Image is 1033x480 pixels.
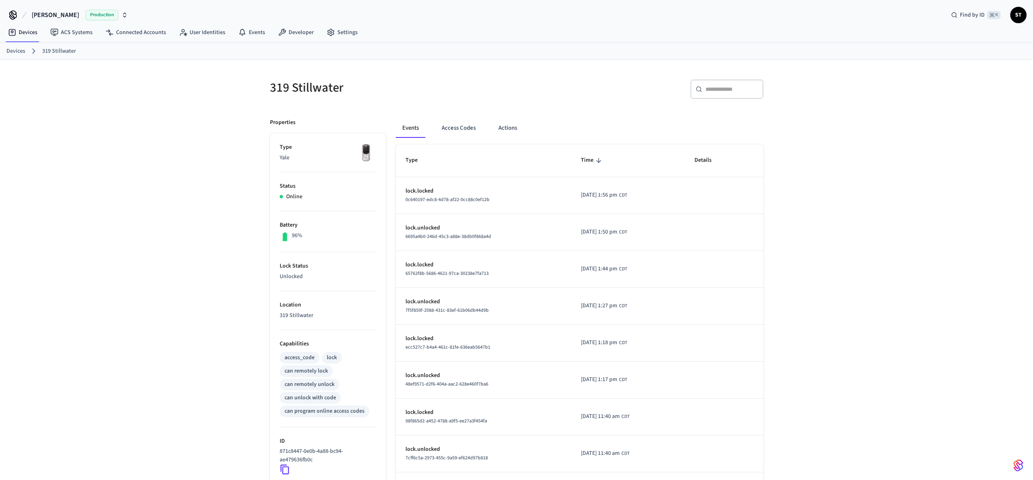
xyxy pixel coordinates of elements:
[960,11,985,19] span: Find by ID
[405,371,561,380] p: lock.unlocked
[619,302,627,310] span: CDT
[286,193,302,201] p: Online
[581,302,627,310] div: America/Chicago
[581,191,617,199] span: [DATE] 1:56 pm
[405,334,561,343] p: lock.locked
[492,118,524,138] button: Actions
[405,307,489,314] span: 7f5f859f-2088-431c-83ef-61b06db44d9b
[435,118,482,138] button: Access Codes
[581,449,620,458] span: [DATE] 11:40 am
[581,375,617,384] span: [DATE] 1:17 pm
[581,412,620,421] span: [DATE] 11:40 am
[44,25,99,40] a: ACS Systems
[987,11,1001,19] span: ⌘ K
[232,25,272,40] a: Events
[405,261,561,269] p: lock.locked
[280,262,376,270] p: Lock Status
[405,454,488,461] span: 7cff6c5a-2973-455c-9a59-ef624d97b818
[405,298,561,306] p: lock.unlocked
[581,339,627,347] div: America/Chicago
[581,449,630,458] div: America/Chicago
[396,118,763,138] div: ant example
[285,407,364,416] div: can program online access codes
[945,8,1007,22] div: Find by ID⌘ K
[405,233,491,240] span: 6695a4b0-246d-45c3-a88e-38db0f868a4d
[619,376,627,384] span: CDT
[581,339,617,347] span: [DATE] 1:18 pm
[619,266,627,273] span: CDT
[405,418,487,424] span: 98f865d2-a452-4788-a9f5-ee27a3f454fa
[86,10,118,20] span: Production
[280,311,376,320] p: 319 Stillwater
[405,224,561,232] p: lock.unlocked
[405,381,488,388] span: 48ef9571-d2f6-404a-aac2-628e460f7ba6
[270,118,295,127] p: Properties
[405,270,489,277] span: 65762f8b-5686-4621-97ca-30238e7fa713
[280,437,376,446] p: ID
[581,265,627,273] div: America/Chicago
[327,354,337,362] div: lock
[173,25,232,40] a: User Identities
[581,265,617,273] span: [DATE] 1:44 pm
[621,450,630,457] span: CDT
[285,354,315,362] div: access_code
[405,408,561,417] p: lock.locked
[1011,8,1026,22] span: ST
[280,143,376,152] p: Type
[1014,459,1023,472] img: SeamLogoGradient.69752ec5.svg
[285,394,336,402] div: can unlock with code
[99,25,173,40] a: Connected Accounts
[272,25,320,40] a: Developer
[581,191,627,199] div: America/Chicago
[581,228,617,236] span: [DATE] 1:50 pm
[32,10,79,20] span: [PERSON_NAME]
[396,118,425,138] button: Events
[270,79,512,96] h5: 319 Stillwater
[619,339,627,347] span: CDT
[405,196,490,203] span: 0c640197-edc8-4d78-af22-0cc88c0ef12b
[581,375,627,384] div: America/Chicago
[405,344,490,351] span: ecc527c7-b4a4-461c-81fe-636eab5647b1
[6,47,25,56] a: Devices
[285,367,328,375] div: can remotely lock
[280,154,376,162] p: Yale
[356,143,376,163] img: Yale Assure Touchscreen Wifi Smart Lock, Satin Nickel, Front
[280,221,376,229] p: Battery
[619,229,627,236] span: CDT
[405,154,428,167] span: Type
[621,413,630,420] span: CDT
[1010,7,1027,23] button: ST
[405,445,561,454] p: lock.unlocked
[42,47,76,56] a: 319 Stillwater
[694,154,722,167] span: Details
[285,380,334,389] div: can remotely unlock
[581,228,627,236] div: America/Chicago
[280,301,376,309] p: Location
[280,272,376,281] p: Unlocked
[581,302,617,310] span: [DATE] 1:27 pm
[619,192,627,199] span: CDT
[292,231,302,240] p: 96%
[405,187,561,195] p: lock.locked
[280,182,376,191] p: Status
[581,154,604,167] span: Time
[320,25,364,40] a: Settings
[581,412,630,421] div: America/Chicago
[2,25,44,40] a: Devices
[280,447,373,464] p: 871c8447-0e0b-4a88-bc94-ae479636fb0c
[280,340,376,348] p: Capabilities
